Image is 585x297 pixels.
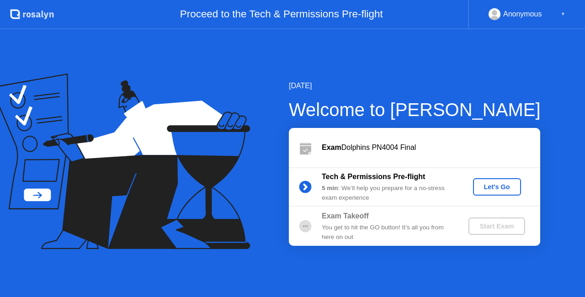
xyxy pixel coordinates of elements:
div: Welcome to [PERSON_NAME] [289,96,541,123]
div: ▼ [561,8,565,20]
div: Let's Go [477,183,517,191]
button: Let's Go [473,178,521,196]
div: Dolphins PN4004 Final [322,142,540,153]
b: 5 min [322,185,338,191]
div: : We’ll help you prepare for a no-stress exam experience [322,184,453,202]
b: Exam [322,143,341,151]
b: Exam Takeoff [322,212,369,220]
div: You get to hit the GO button! It’s all you from here on out [322,223,453,242]
div: [DATE] [289,80,541,91]
b: Tech & Permissions Pre-flight [322,173,425,180]
button: Start Exam [468,217,525,235]
div: Anonymous [503,8,542,20]
div: Start Exam [472,223,521,230]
